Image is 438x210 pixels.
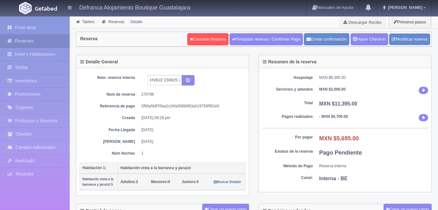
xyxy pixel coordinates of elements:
[108,20,125,24] a: Reservas
[304,33,349,45] button: Enviar confirmación
[19,2,32,14] img: Getabed
[262,114,313,119] dt: Pagos realizados
[389,34,430,45] a: Modificar reserva
[262,163,313,169] dt: Método de Pago
[84,115,135,121] dt: Creada
[187,33,229,45] a: Cancelar Reserva
[262,100,313,106] dt: Total
[386,5,422,10] span: [PERSON_NAME]
[151,180,168,184] strong: Menores:
[182,180,199,184] span: 0
[82,166,106,170] b: Habitación 1:
[141,151,241,156] dd: 1
[319,75,428,80] dd: MXN $8,395.00
[351,33,388,45] a: Hacer Check-In
[79,3,190,11] h4: Defranca Alojamiento Boutique Guadalajara
[319,114,348,119] b: - MXN $5,700.00
[319,101,357,106] b: MXN $11,395.00
[82,20,94,24] a: Tablero
[118,162,246,174] th: Habitación vista a la barranca y jacuzzi
[84,139,135,144] dt: [PERSON_NAME]
[141,104,241,109] dd: 5f56a5bff70ba2c24fa30890f63a519756f952e5
[182,180,196,184] strong: Juniors:
[263,60,317,64] h4: Resumen de la reserva
[84,127,135,133] dt: Fecha Llegada
[84,104,135,109] dt: Referencia de pago
[84,151,135,156] dt: Núm Noches
[214,180,241,184] a: Mostrar Detalle
[120,180,136,184] strong: Adultos:
[151,180,170,184] span: 0
[340,16,385,29] a: Descargar Recibo
[319,135,359,142] b: MXN $5,695.00
[126,19,144,25] li: Detalle
[229,33,303,45] a: Finiquitar reserva / Confirmar Pago
[262,175,313,181] dt: Canal:
[319,87,345,92] b: MXN $3,000.00
[82,177,113,186] small: Habitación vista a la barranca y jacuzzi 5
[262,135,313,140] dt: Por pagar
[141,115,241,121] dd: [DATE] 08:28 pm
[262,149,313,154] dt: Estatus de la reserva
[319,163,428,169] dd: Reserva Interna
[262,87,313,92] dt: Servicios y adendos
[80,36,98,41] h4: Reserva
[84,75,135,80] dt: Núm. reserva interna
[120,180,138,184] span: 2
[319,150,362,156] b: Pago Pendiente
[389,16,431,28] button: Primeros pasos
[84,92,135,97] dt: Núm de reserva
[141,127,241,133] dd: [DATE]
[262,75,313,80] dt: Hospedaje
[319,176,348,181] b: Interna - BE
[141,139,241,144] dd: [DATE]
[141,92,241,97] dd: 270796
[80,60,118,64] h4: Detalle General
[35,6,57,11] img: Getabed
